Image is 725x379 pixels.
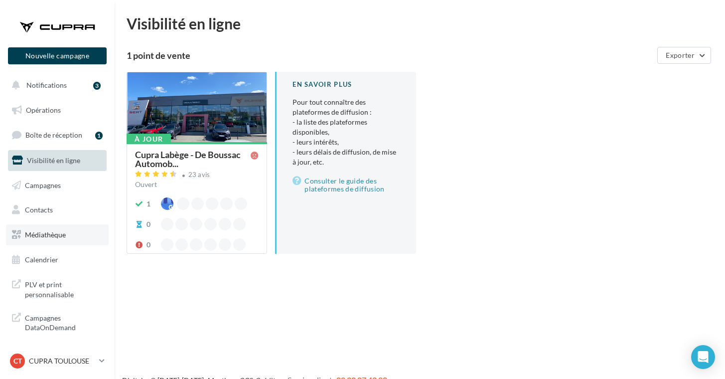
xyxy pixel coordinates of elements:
span: Cupra Labège - De Boussac Automob... [135,150,251,168]
span: Exporter [666,51,695,59]
button: Nouvelle campagne [8,47,107,64]
a: Visibilité en ligne [6,150,109,171]
button: Notifications 3 [6,75,105,96]
div: Visibilité en ligne [127,16,713,31]
div: 1 point de vente [127,51,653,60]
a: PLV et print personnalisable [6,274,109,303]
p: Pour tout connaître des plateformes de diffusion : [292,97,400,167]
span: Campagnes [25,181,61,189]
span: Notifications [26,81,67,89]
a: 23 avis [135,170,259,182]
div: 1 [146,199,150,209]
a: CT CUPRA TOULOUSE [8,352,107,371]
div: 23 avis [188,172,210,178]
div: 0 [146,240,150,250]
a: Consulter le guide des plateformes de diffusion [292,175,400,195]
a: Contacts [6,199,109,220]
li: - leurs délais de diffusion, de mise à jour, etc. [292,147,400,167]
div: À jour [127,134,171,145]
span: Campagnes DataOnDemand [25,311,103,333]
a: Médiathèque [6,224,109,245]
div: 3 [93,82,101,90]
p: CUPRA TOULOUSE [29,356,95,366]
span: Contacts [25,205,53,214]
a: Calendrier [6,249,109,270]
li: - leurs intérêts, [292,137,400,147]
div: Open Intercom Messenger [691,345,715,369]
span: PLV et print personnalisable [25,278,103,299]
span: CT [13,356,22,366]
span: Opérations [26,106,61,114]
button: Exporter [657,47,711,64]
div: En savoir plus [292,80,400,89]
a: Boîte de réception1 [6,124,109,146]
span: Calendrier [25,255,58,264]
div: 0 [146,219,150,229]
a: Opérations [6,100,109,121]
li: - la liste des plateformes disponibles, [292,117,400,137]
div: 1 [95,132,103,140]
a: Campagnes [6,175,109,196]
span: Médiathèque [25,230,66,239]
span: Visibilité en ligne [27,156,80,165]
a: Campagnes DataOnDemand [6,307,109,337]
span: Ouvert [135,180,157,189]
span: Boîte de réception [25,131,82,139]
